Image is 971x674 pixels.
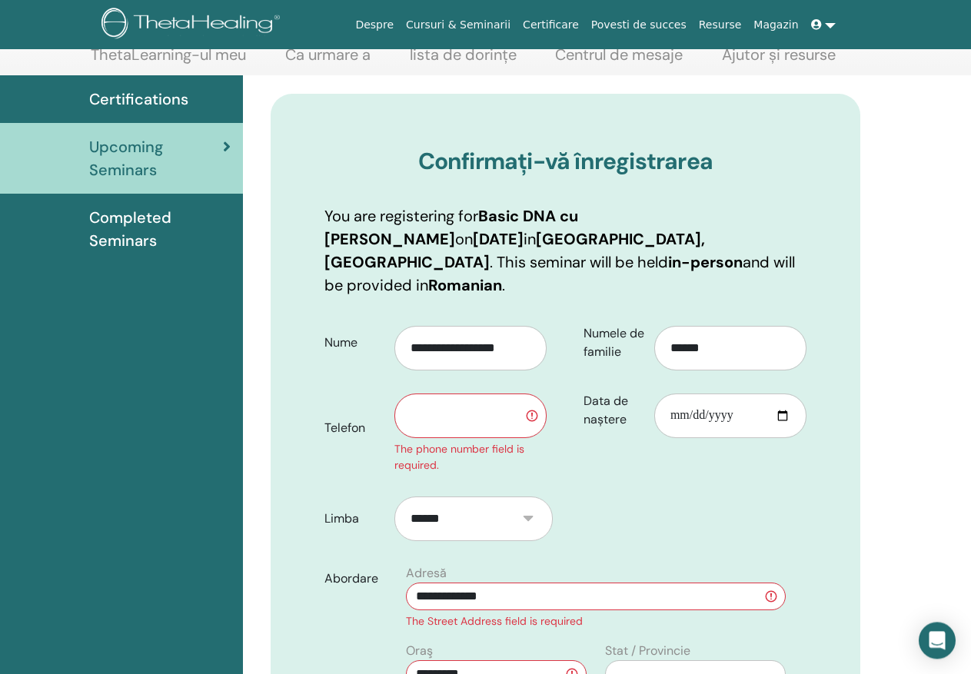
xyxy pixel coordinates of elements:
[605,642,690,660] label: Stat / Provincie
[285,45,371,75] a: Ca urmare a
[572,387,654,434] label: Data de naștere
[406,642,433,660] label: Oraş
[313,504,395,533] label: Limba
[668,252,743,272] b: in-person
[400,11,517,39] a: Cursuri & Seminarii
[89,88,188,111] span: Certifications
[91,45,246,75] a: ThetaLearning-ul meu
[89,135,223,181] span: Upcoming Seminars
[555,45,683,75] a: Centrul de mesaje
[747,11,804,39] a: Magazin
[585,11,693,39] a: Povesti de succes
[410,45,517,75] a: lista de dorințe
[89,206,231,252] span: Completed Seminars
[313,328,395,357] label: Nume
[324,148,806,175] h3: Confirmați-vă înregistrarea
[473,229,524,249] b: [DATE]
[428,275,502,295] b: Romanian
[394,441,547,473] div: The phone number field is required.
[722,45,836,75] a: Ajutor și resurse
[406,613,786,629] div: The Street Address field is required
[324,204,806,297] p: You are registering for on in . This seminar will be held and will be provided in .
[313,564,397,593] label: Abordare
[101,8,285,42] img: logo.png
[693,11,748,39] a: Resurse
[406,564,447,583] label: Adresă
[517,11,585,39] a: Certificare
[919,622,956,659] div: Open Intercom Messenger
[572,319,654,367] label: Numele de familie
[313,413,395,443] label: Telefon
[349,11,400,39] a: Despre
